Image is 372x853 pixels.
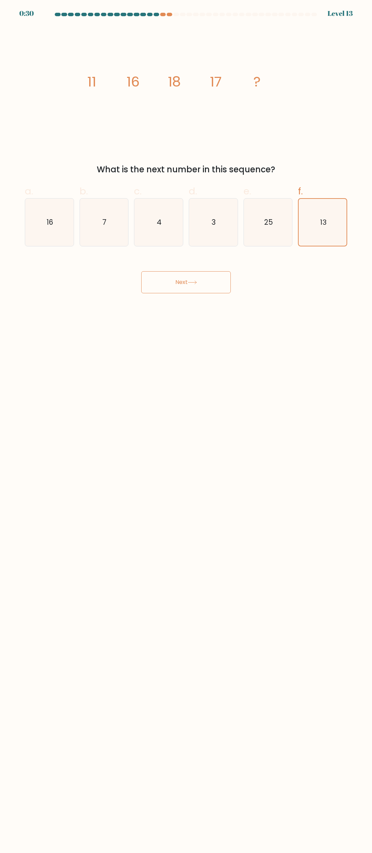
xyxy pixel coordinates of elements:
div: What is the next number in this sequence? [29,163,343,176]
button: Next [141,271,231,293]
span: c. [134,184,142,198]
tspan: 18 [168,72,181,91]
text: 16 [46,217,53,227]
span: d. [189,184,197,198]
tspan: 11 [87,72,96,91]
tspan: 17 [210,72,222,91]
text: 3 [212,217,216,227]
text: 7 [102,217,106,227]
tspan: 16 [126,72,139,91]
span: a. [25,184,33,198]
text: 4 [157,217,162,227]
div: 0:30 [19,8,34,19]
div: Level 13 [328,8,353,19]
text: 25 [264,217,273,227]
tspan: ? [254,72,261,91]
span: f. [298,184,303,198]
span: e. [244,184,251,198]
text: 13 [320,217,326,227]
span: b. [80,184,88,198]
